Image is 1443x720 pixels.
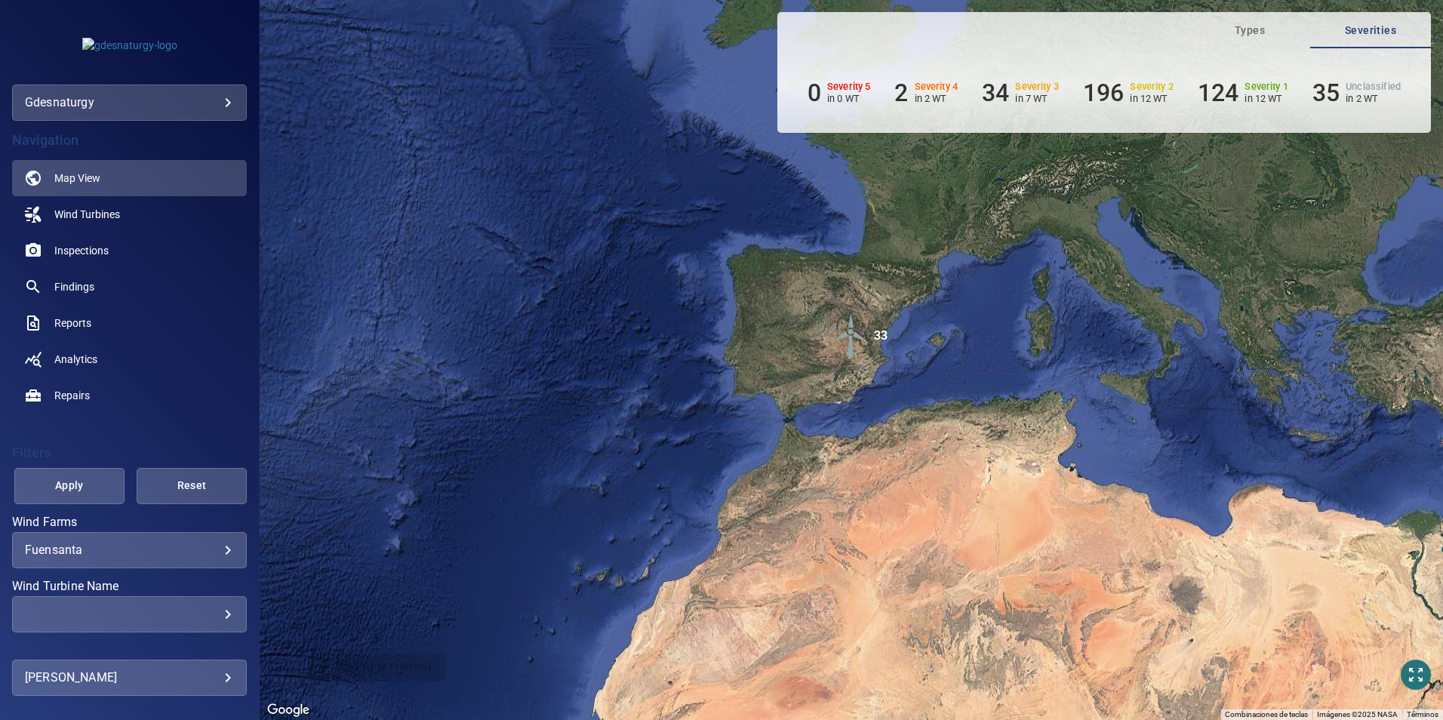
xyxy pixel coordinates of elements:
p: in 12 WT [1130,93,1174,104]
h4: Filters [12,445,247,460]
div: gdesnaturgy [12,85,247,121]
div: Wind Farms [12,532,247,568]
a: windturbines noActive [12,196,247,232]
a: findings noActive [12,269,247,305]
li: Severity 2 [1083,78,1174,107]
h6: Severity 4 [915,82,958,92]
div: Wind Turbine Name [12,596,247,632]
span: Findings [54,279,94,294]
h6: 0 [808,78,821,107]
span: Imágenes ©2025 NASA [1317,710,1398,718]
img: gdesnaturgy-logo [82,38,177,53]
p: in 7 WT [1015,93,1059,104]
h6: 196 [1083,78,1124,107]
a: Abre esta zona en Google Maps (se abre en una nueva ventana) [263,700,313,720]
button: Apply [14,468,125,504]
a: inspections noActive [12,232,247,269]
li: Severity 1 [1198,78,1288,107]
a: Términos (se abre en una nueva pestaña) [1407,710,1438,718]
h6: Unclassified [1346,82,1401,92]
span: Reports [54,315,91,331]
h6: Severity 1 [1245,82,1288,92]
h6: Severity 2 [1130,82,1174,92]
div: gdesnaturgy [25,91,234,115]
p: in 2 WT [915,93,958,104]
h6: Severity 3 [1015,82,1059,92]
h6: 124 [1198,78,1238,107]
a: reports noActive [12,305,247,341]
span: Repairs [54,388,90,403]
a: analytics noActive [12,341,247,377]
li: Severity 3 [982,78,1059,107]
p: in 2 WT [1346,93,1401,104]
span: Reset [155,476,228,495]
span: Types [1198,21,1301,40]
div: Fuensanta [25,543,234,557]
label: Wind Turbine Name [12,580,247,592]
span: Inspections [54,243,109,258]
h4: Navigation [12,133,247,148]
span: Map View [54,171,100,186]
h6: 35 [1312,78,1340,107]
button: Combinaciones de teclas [1225,709,1308,720]
div: 33 [874,313,888,358]
div: [PERSON_NAME] [25,666,234,690]
li: Severity 5 [808,78,871,107]
span: Wind Turbines [54,207,120,222]
p: in 0 WT [827,93,871,104]
li: Severity Unclassified [1312,78,1401,107]
label: Wind Farms [12,516,247,528]
span: Apply [33,476,106,495]
h6: 34 [982,78,1009,107]
h6: Severity 5 [827,82,871,92]
img: windFarmIconUnclassified.svg [829,313,874,358]
span: Analytics [54,352,97,367]
gmp-advanced-marker: 33 [829,313,874,361]
span: Severities [1319,21,1422,40]
p: in 12 WT [1245,93,1288,104]
button: Reset [137,468,247,504]
h6: 2 [894,78,908,107]
li: Severity 4 [894,78,958,107]
a: map active [12,160,247,196]
img: Google [263,700,313,720]
a: repairs noActive [12,377,247,414]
